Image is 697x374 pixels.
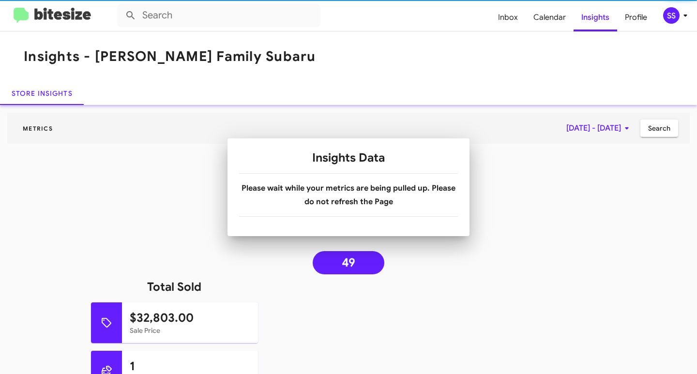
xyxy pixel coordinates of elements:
span: Metrics [15,125,61,132]
span: Calendar [526,3,574,31]
span: Search [648,120,670,137]
h1: Insights - [PERSON_NAME] Family Subaru [24,49,316,64]
h1: Insights Data [239,150,458,165]
span: Inbox [490,3,526,31]
mat-card-subtitle: Sale Price [130,326,250,335]
span: Profile [617,3,655,31]
span: 49 [342,258,355,268]
input: Search [117,4,320,27]
h1: $32,803.00 [130,310,250,326]
b: Please wait while your metrics are being pulled up. Please do not refresh the Page [242,183,455,207]
span: Insights [574,3,617,31]
h1: 1 [130,359,250,374]
span: [DATE] - [DATE] [566,120,633,137]
div: SS [663,7,680,24]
